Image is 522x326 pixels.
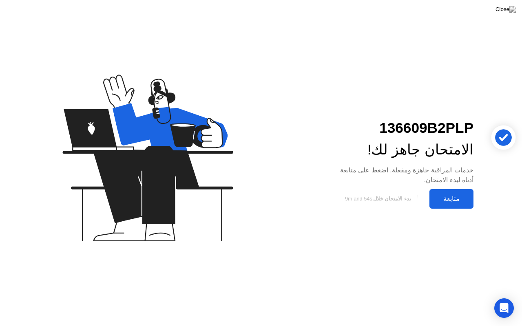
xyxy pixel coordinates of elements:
[330,165,473,185] div: خدمات المراقبة جاهزة ومفعلة. اضغط على متابعة أدناه لبدء الامتحان.
[429,189,473,209] button: متابعة
[495,6,516,13] img: Close
[330,139,473,161] div: الامتحان جاهز لك!
[330,117,473,139] div: 136609B2PLP
[432,195,471,203] div: متابعة
[345,196,372,202] span: 9m and 54s
[494,298,514,318] div: Open Intercom Messenger
[330,191,425,207] button: بدء الامتحان خلال9m and 54s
